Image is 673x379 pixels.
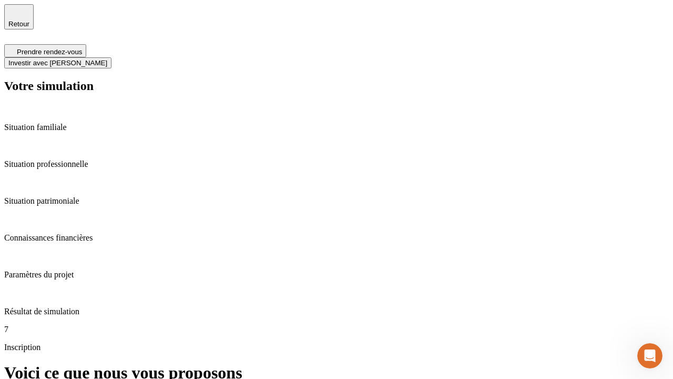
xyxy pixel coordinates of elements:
[4,307,669,316] p: Résultat de simulation
[8,20,29,28] span: Retour
[4,4,34,29] button: Retour
[8,59,107,67] span: Investir avec [PERSON_NAME]
[637,343,662,368] iframe: Intercom live chat
[17,48,82,56] span: Prendre rendez-vous
[4,270,669,280] p: Paramètres du projet
[4,343,669,352] p: Inscription
[4,57,111,68] button: Investir avec [PERSON_NAME]
[4,79,669,93] h2: Votre simulation
[4,44,86,57] button: Prendre rendez-vous
[4,233,669,243] p: Connaissances financières
[4,159,669,169] p: Situation professionnelle
[4,196,669,206] p: Situation patrimoniale
[4,325,669,334] p: 7
[4,123,669,132] p: Situation familiale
